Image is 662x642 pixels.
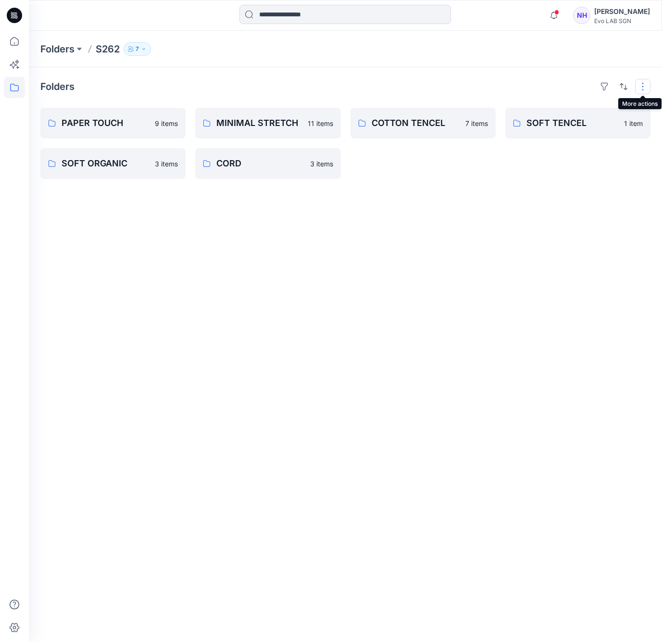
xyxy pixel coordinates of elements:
a: PAPER TOUCH9 items [40,108,186,138]
p: 9 items [155,118,178,128]
a: SOFT TENCEL1 item [505,108,650,138]
button: 7 [124,42,151,56]
p: COTTON TENCEL [372,116,460,130]
p: SOFT TENCEL [526,116,618,130]
div: NH [573,7,590,24]
p: 3 items [310,159,333,169]
a: MINIMAL STRETCH11 items [195,108,340,138]
a: SOFT ORGANIC3 items [40,148,186,179]
h4: Folders [40,81,75,92]
p: 11 items [308,118,333,128]
p: S262 [96,42,120,56]
p: SOFT ORGANIC [62,157,149,170]
p: PAPER TOUCH [62,116,149,130]
a: CORD3 items [195,148,340,179]
p: 1 item [624,118,643,128]
div: Evo LAB SGN [594,17,650,25]
p: MINIMAL STRETCH [216,116,301,130]
div: [PERSON_NAME] [594,6,650,17]
a: COTTON TENCEL7 items [350,108,496,138]
p: 7 [136,44,139,54]
p: CORD [216,157,304,170]
a: Folders [40,42,75,56]
p: 3 items [155,159,178,169]
p: 7 items [465,118,488,128]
